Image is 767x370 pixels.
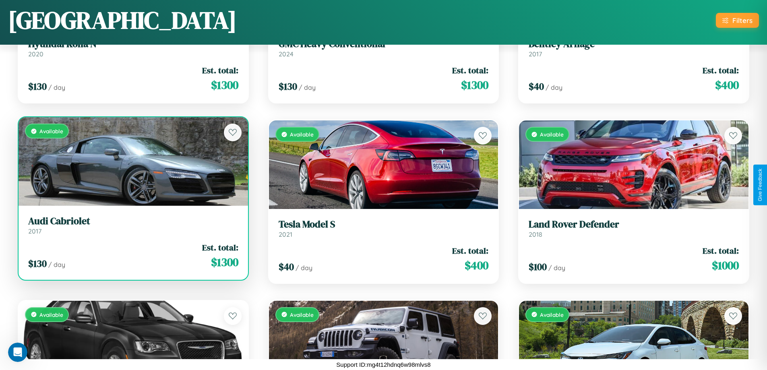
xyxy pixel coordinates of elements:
span: Est. total: [202,64,238,76]
span: Est. total: [703,64,739,76]
h3: Tesla Model S [279,219,489,230]
span: $ 40 [529,80,544,93]
a: Bentley Arnage2017 [529,38,739,58]
span: $ 1300 [211,254,238,270]
button: Filters [716,13,759,28]
span: Available [540,131,564,138]
h3: GMC Heavy Conventional [279,38,489,50]
span: / day [48,260,65,269]
span: $ 130 [28,80,47,93]
span: $ 130 [279,80,297,93]
span: Est. total: [452,64,488,76]
span: Est. total: [703,245,739,256]
h3: Land Rover Defender [529,219,739,230]
span: Available [39,311,63,318]
span: $ 40 [279,260,294,273]
span: 2020 [28,50,43,58]
a: Audi Cabriolet2017 [28,215,238,235]
span: $ 400 [715,77,739,93]
span: Available [39,128,63,134]
a: GMC Heavy Conventional2024 [279,38,489,58]
span: Est. total: [202,242,238,253]
p: Support ID: mg4t12hdnq6w98mlvs8 [336,359,430,370]
span: 2017 [28,227,41,235]
span: Available [290,131,314,138]
div: Give Feedback [757,169,763,201]
span: Est. total: [452,245,488,256]
span: 2018 [529,230,542,238]
span: $ 100 [529,260,547,273]
h3: Audi Cabriolet [28,215,238,227]
span: $ 1300 [461,77,488,93]
span: / day [48,83,65,91]
span: Available [290,311,314,318]
a: Land Rover Defender2018 [529,219,739,238]
span: / day [546,83,562,91]
span: $ 1000 [712,257,739,273]
a: Hyundai Kona N2020 [28,38,238,58]
h1: [GEOGRAPHIC_DATA] [8,4,237,37]
div: Filters [732,16,753,25]
span: $ 130 [28,257,47,270]
a: Tesla Model S2021 [279,219,489,238]
iframe: Intercom live chat [8,343,27,362]
span: $ 400 [465,257,488,273]
span: / day [548,264,565,272]
span: / day [296,264,312,272]
span: 2017 [529,50,542,58]
span: 2024 [279,50,294,58]
span: 2021 [279,230,292,238]
span: / day [299,83,316,91]
span: $ 1300 [211,77,238,93]
span: Available [540,311,564,318]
